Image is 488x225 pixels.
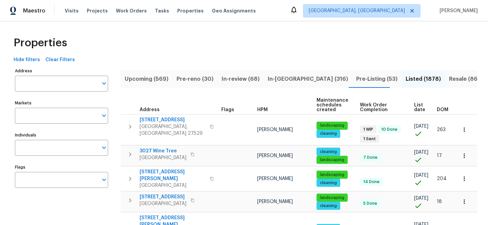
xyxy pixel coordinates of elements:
[257,153,293,158] span: [PERSON_NAME]
[268,74,348,84] span: In-[GEOGRAPHIC_DATA] (316)
[177,74,213,84] span: Pre-reno (30)
[140,169,206,182] span: [STREET_ADDRESS][PERSON_NAME]
[257,176,293,181] span: [PERSON_NAME]
[437,199,442,204] span: 18
[317,203,340,209] span: cleaning
[43,54,78,66] button: Clear Filters
[65,7,79,14] span: Visits
[437,107,448,112] span: DOM
[317,123,347,128] span: landscaping
[406,74,441,84] span: Listed (1878)
[140,107,160,112] span: Address
[317,180,340,186] span: cleaning
[361,136,379,142] span: 1 Sent
[414,150,428,155] span: [DATE]
[361,179,382,185] span: 14 Done
[14,40,67,46] span: Properties
[379,127,400,132] span: 10 Done
[361,201,380,206] span: 5 Done
[140,154,186,161] span: [GEOGRAPHIC_DATA]
[317,98,348,112] span: Maintenance schedules created
[257,127,293,132] span: [PERSON_NAME]
[414,103,425,112] span: List date
[356,74,398,84] span: Pre-Listing (53)
[360,103,403,112] span: Work Order Completion
[437,7,478,14] span: [PERSON_NAME]
[177,7,204,14] span: Properties
[87,7,108,14] span: Projects
[23,7,45,14] span: Maestro
[116,7,147,14] span: Work Orders
[99,111,109,120] button: Open
[222,74,260,84] span: In-review (68)
[257,107,268,112] span: HPM
[45,56,75,64] span: Clear Filters
[309,7,405,14] span: [GEOGRAPHIC_DATA], [GEOGRAPHIC_DATA]
[317,157,347,163] span: landscaping
[125,74,168,84] span: Upcoming (569)
[140,194,186,200] span: [STREET_ADDRESS]
[15,165,108,169] label: Flags
[317,195,347,201] span: landscaping
[155,8,169,13] span: Tasks
[11,54,43,66] button: Hide filters
[212,7,256,14] span: Geo Assignments
[414,173,428,178] span: [DATE]
[99,143,109,152] button: Open
[257,199,293,204] span: [PERSON_NAME]
[437,153,442,158] span: 17
[414,196,428,201] span: [DATE]
[99,175,109,184] button: Open
[414,124,428,129] span: [DATE]
[15,101,108,105] label: Markets
[317,172,347,178] span: landscaping
[15,69,108,73] label: Address
[317,131,340,136] span: cleaning
[140,148,186,154] span: 3027 Wine Tree
[140,117,206,123] span: [STREET_ADDRESS]
[361,127,376,132] span: 1 WIP
[14,56,40,64] span: Hide filters
[140,200,186,207] span: [GEOGRAPHIC_DATA]
[140,123,206,137] span: [GEOGRAPHIC_DATA], [GEOGRAPHIC_DATA] 27529
[437,176,447,181] span: 204
[361,155,380,160] span: 7 Done
[99,79,109,88] button: Open
[140,182,206,189] span: [GEOGRAPHIC_DATA]
[449,74,483,84] span: Resale (868)
[437,127,446,132] span: 263
[317,149,340,155] span: cleaning
[15,133,108,137] label: Individuals
[221,107,234,112] span: Flags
